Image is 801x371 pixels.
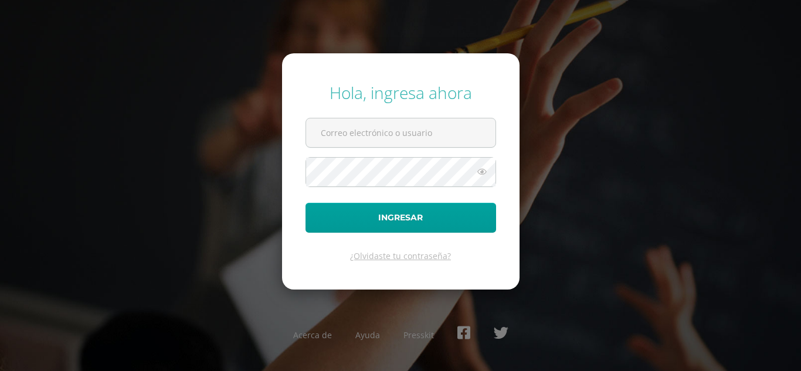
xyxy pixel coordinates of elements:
[306,203,496,233] button: Ingresar
[355,329,380,341] a: Ayuda
[306,118,495,147] input: Correo electrónico o usuario
[293,329,332,341] a: Acerca de
[306,81,496,104] div: Hola, ingresa ahora
[350,250,451,261] a: ¿Olvidaste tu contraseña?
[403,329,434,341] a: Presskit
